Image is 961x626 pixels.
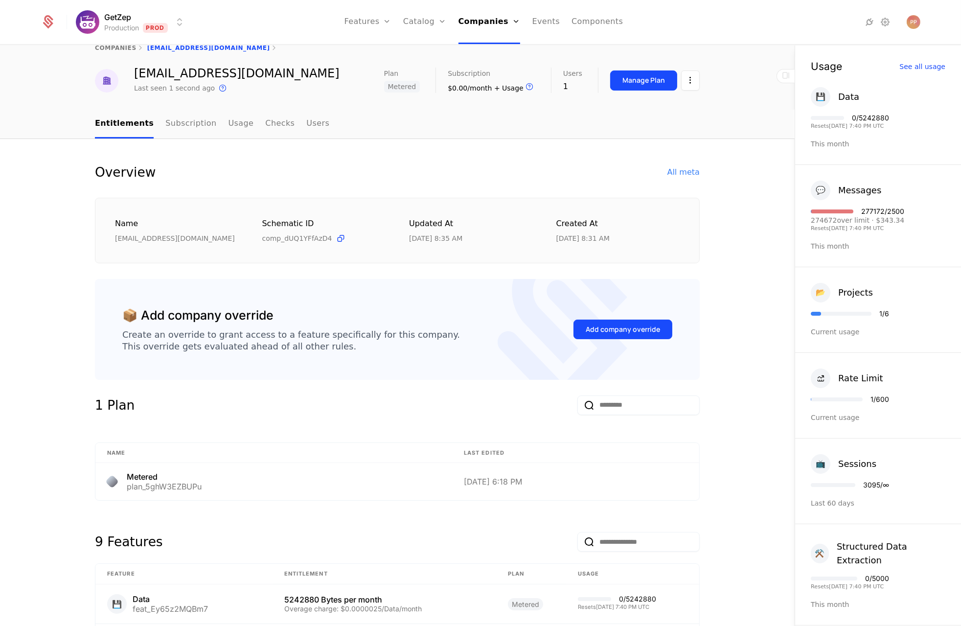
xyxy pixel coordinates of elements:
[899,63,945,70] div: See all usage
[811,454,876,474] button: 📺Sessions
[811,413,945,422] div: Current usage
[811,139,945,149] div: This month
[229,110,254,139] a: Usage
[496,564,566,584] th: plan
[837,540,945,567] div: Structured Data Extraction
[610,70,677,91] button: Manage Plan
[811,327,945,337] div: Current usage
[95,110,700,139] nav: Main
[811,87,830,107] div: 💾
[556,218,680,230] div: Created at
[127,473,202,481] div: Metered
[622,75,665,85] div: Manage Plan
[143,23,168,33] span: Prod
[811,61,842,71] div: Usage
[838,90,859,104] div: Data
[879,310,889,317] div: 1 / 6
[811,498,945,508] div: Last 60 days
[811,217,904,224] div: 274672 over limit · $343.34
[384,70,399,77] span: Plan
[852,115,889,121] div: 0 / 5242880
[667,166,700,178] div: All meta
[811,181,830,200] div: 💬
[811,544,829,563] div: ⚒️
[811,226,904,231] div: Resets [DATE] 7:40 PM UTC
[870,396,889,403] div: 1 / 600
[95,395,135,415] div: 1 Plan
[134,83,215,93] div: Last seen 1 second ago
[811,241,945,251] div: This month
[409,218,533,230] div: Updated at
[273,564,496,584] th: Entitlement
[95,443,452,464] th: Name
[409,233,462,243] div: 8/12/25, 8:35 AM
[448,81,535,93] div: $0.00/month
[578,604,656,610] div: Resets [DATE] 7:40 PM UTC
[838,184,881,197] div: Messages
[115,218,239,230] div: Name
[452,443,699,464] th: Last edited
[494,84,524,92] span: + Usage
[879,16,891,28] a: Settings
[865,575,889,582] div: 0 / 5000
[838,286,873,300] div: Projects
[811,369,883,388] button: Rate Limit
[811,584,889,589] div: Resets [DATE] 7:40 PM UTC
[907,15,920,29] img: Paul Paliychuk
[95,69,118,93] img: 176063874@qq.com
[284,596,484,603] div: 5242880 Bytes per month
[838,371,883,385] div: Rate Limit
[95,162,156,182] div: Overview
[566,564,699,584] th: Usage
[563,70,582,77] span: Users
[104,11,131,23] span: GetZep
[556,233,610,243] div: 8/12/25, 8:31 AM
[95,45,137,51] a: companies
[838,457,876,471] div: Sessions
[448,70,490,77] span: Subscription
[95,110,154,139] a: Entitlements
[284,605,484,612] div: Overage charge: $0.0000025/Data/month
[619,596,656,603] div: 0 / 5242880
[122,306,274,325] div: 📦 Add company override
[464,478,687,486] div: [DATE] 6:18 PM
[811,600,945,609] div: This month
[681,70,700,91] button: Select action
[811,181,881,200] button: 💬Messages
[863,482,889,488] div: 3095 / ∞
[262,218,386,230] div: Schematic ID
[573,320,672,339] button: Add company override
[95,564,273,584] th: Feature
[384,81,420,93] span: Metered
[95,532,163,552] div: 9 Features
[262,233,332,243] span: comp_dUQ1YFfAzD4
[508,598,543,610] span: Metered
[115,233,239,243] div: [EMAIL_ADDRESS][DOMAIN_NAME]
[127,483,202,490] div: plan_5ghW3EZBUPu
[133,605,208,613] div: feat_Ey65z2MQBm7
[811,540,945,567] button: ⚒️Structured Data Extraction
[861,208,904,215] div: 277172 / 2500
[265,110,295,139] a: Checks
[79,11,185,33] button: Select environment
[907,15,920,29] button: Open user button
[306,110,329,139] a: Users
[586,325,660,334] div: Add company override
[107,594,127,614] div: 💾
[811,283,830,302] div: 📂
[811,454,830,474] div: 📺
[122,329,460,352] div: Create an override to grant access to a feature specifically for this company. This override gets...
[811,123,889,129] div: Resets [DATE] 7:40 PM UTC
[104,23,139,33] div: Production
[165,110,216,139] a: Subscription
[864,16,875,28] a: Integrations
[76,10,99,34] img: GetZep
[563,81,582,93] div: 1
[133,595,208,603] div: Data
[811,87,859,107] button: 💾Data
[95,110,329,139] ul: Choose Sub Page
[811,283,873,302] button: 📂Projects
[134,68,340,79] div: [EMAIL_ADDRESS][DOMAIN_NAME]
